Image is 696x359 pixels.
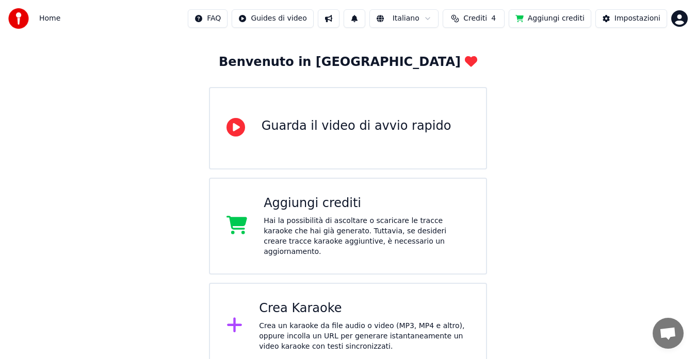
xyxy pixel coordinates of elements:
[259,300,470,317] div: Crea Karaoke
[264,216,470,257] div: Hai la possibilità di ascoltare o scaricare le tracce karaoke che hai già generato. Tuttavia, se ...
[39,13,60,24] span: Home
[595,9,667,28] button: Impostazioni
[264,195,470,212] div: Aggiungi crediti
[509,9,591,28] button: Aggiungi crediti
[443,9,505,28] button: Crediti4
[614,13,660,24] div: Impostazioni
[219,54,477,71] div: Benvenuto in [GEOGRAPHIC_DATA]
[8,8,29,29] img: youka
[188,9,228,28] button: FAQ
[653,318,684,349] a: Aprire la chat
[39,13,60,24] nav: breadcrumb
[491,13,496,24] span: 4
[262,118,451,134] div: Guarda il video di avvio rapido
[232,9,313,28] button: Guides di video
[259,321,470,352] div: Crea un karaoke da file audio o video (MP3, MP4 e altro), oppure incolla un URL per generare ista...
[463,13,487,24] span: Crediti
